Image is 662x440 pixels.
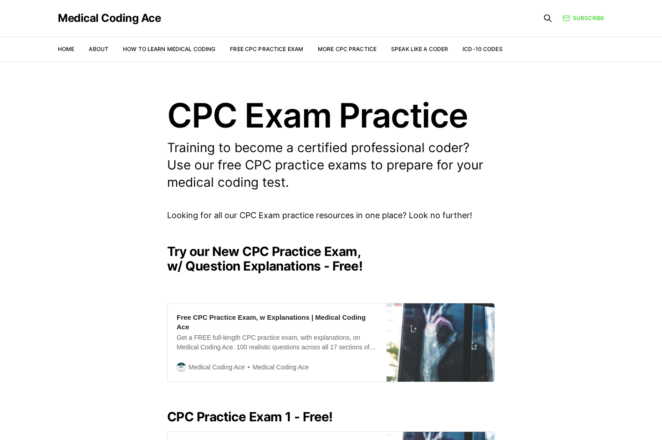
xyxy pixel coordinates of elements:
[167,244,495,273] h2: Try our New CPC Practice Exam, w/ Question Explanations - Free!
[58,46,74,52] a: Home
[177,333,377,352] div: Get a FREE full-length CPC practice exam, with explanations, on Medical Coding Ace. 100 realistic...
[318,46,377,52] a: More CPC Practice
[563,14,604,22] a: Subscribe
[188,362,245,372] span: Medical Coding Ace
[123,46,215,52] a: How to Learn Medical Coding
[230,46,303,52] a: Free CPC Practice Exam
[167,409,495,424] h2: CPC Practice Exam 1 - Free!
[58,13,161,24] a: Medical Coding Ace
[167,303,495,382] a: Free CPC Practice Exam, w Explanations | Medical Coding AceGet a FREE full-length CPC practice ex...
[167,98,495,132] h1: CPC Exam Practice
[391,46,448,52] a: Speak Like a Coder
[89,46,108,52] a: About
[511,395,662,440] iframe: portal-trigger
[463,46,502,52] a: ICD-10 Codes
[167,209,495,222] p: Looking for all our CPC Exam practice resources in one place? Look no further!
[245,362,309,373] span: Medical Coding Ace
[167,139,495,191] p: Training to become a certified professional coder? Use our free CPC practice exams to prepare for...
[177,312,377,332] div: Free CPC Practice Exam, w Explanations | Medical Coding Ace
